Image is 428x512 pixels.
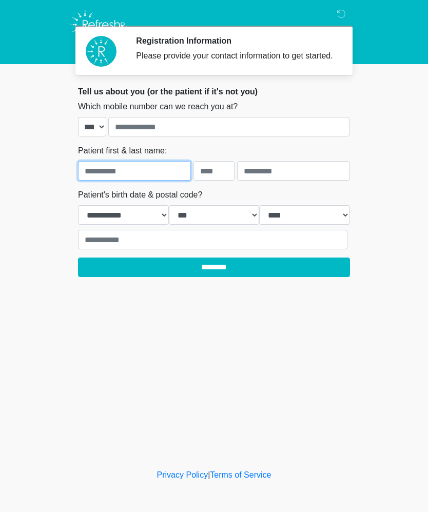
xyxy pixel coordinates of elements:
[208,470,210,479] a: |
[210,470,271,479] a: Terms of Service
[78,87,350,96] h2: Tell us about you (or the patient if it's not you)
[78,145,167,157] label: Patient first & last name:
[136,50,335,62] div: Please provide your contact information to get started.
[78,101,238,113] label: Which mobile number can we reach you at?
[157,470,208,479] a: Privacy Policy
[86,36,116,67] img: Agent Avatar
[68,8,130,42] img: Refresh RX Logo
[78,189,202,201] label: Patient's birth date & postal code?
